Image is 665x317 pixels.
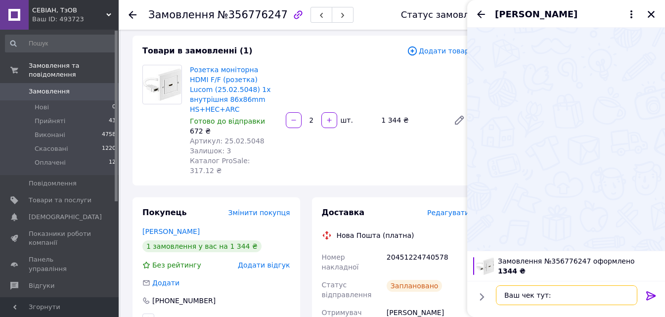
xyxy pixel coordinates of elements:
span: Додати відгук [238,261,290,269]
span: Готово до відправки [190,117,265,125]
div: Ваш ID: 493723 [32,15,119,24]
span: Панель управління [29,255,91,273]
span: Нові [35,103,49,112]
span: Замовлення №356776247 оформлено [498,256,659,266]
span: Повідомлення [29,179,77,188]
span: №356776247 [218,9,288,21]
button: Показати кнопки [475,290,488,303]
span: [DEMOGRAPHIC_DATA] [29,213,102,222]
span: Замовлення [148,9,215,21]
span: Отримувач [322,309,362,317]
span: 1220 [102,144,116,153]
span: Без рейтингу [152,261,201,269]
span: Редагувати [427,209,469,217]
span: 12 [109,158,116,167]
div: 672 ₴ [190,126,278,136]
input: Пошук [5,35,117,52]
img: Розетка моніторна HDMI F/F (розетка) Lucom (25.02.5048) 1x внутрішня 86x86mm HS+HEC+ARC [143,68,181,101]
span: Виконані [35,131,65,139]
span: Замовлення та повідомлення [29,61,119,79]
img: 2155761810_w100_h100_rozetka-monitorna-hdmi.jpg [476,257,494,275]
span: Прийняті [35,117,65,126]
button: Назад [475,8,487,20]
a: Редагувати [449,110,469,130]
span: Відгуки [29,281,54,290]
span: СЕВІАН, ТзОВ [32,6,106,15]
div: 20451224740578 [385,248,471,276]
span: 43 [109,117,116,126]
span: 1344 ₴ [498,267,526,275]
a: Розетка моніторна HDMI F/F (розетка) Lucom (25.02.5048) 1x внутрішня 86x86mm HS+HEC+ARC [190,66,271,113]
div: Нова Пошта (платна) [334,230,417,240]
textarea: Ваш чек тут: [496,285,637,305]
span: Залишок: 3 [190,147,231,155]
span: Статус відправлення [322,281,372,299]
span: 0 [112,103,116,112]
div: 1 замовлення у вас на 1 344 ₴ [142,240,262,252]
span: Показники роботи компанії [29,229,91,247]
span: 4758 [102,131,116,139]
a: [PERSON_NAME] [142,227,200,235]
div: Статус замовлення [401,10,492,20]
div: Повернутися назад [129,10,136,20]
div: Заплановано [387,280,443,292]
div: [PHONE_NUMBER] [151,296,217,306]
span: Доставка [322,208,365,217]
span: Додати [152,279,179,287]
button: [PERSON_NAME] [495,8,637,21]
button: Закрити [645,8,657,20]
span: Товари та послуги [29,196,91,205]
span: Товари в замовленні (1) [142,46,253,55]
span: Артикул: 25.02.5048 [190,137,265,145]
span: Номер накладної [322,253,359,271]
span: Змінити покупця [228,209,290,217]
span: Каталог ProSale: 317.12 ₴ [190,157,250,175]
div: шт. [338,115,354,125]
span: [PERSON_NAME] [495,8,577,21]
span: Додати товар [407,45,469,56]
span: Покупець [142,208,187,217]
span: Скасовані [35,144,68,153]
div: 1 344 ₴ [377,113,445,127]
span: Оплачені [35,158,66,167]
span: Замовлення [29,87,70,96]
